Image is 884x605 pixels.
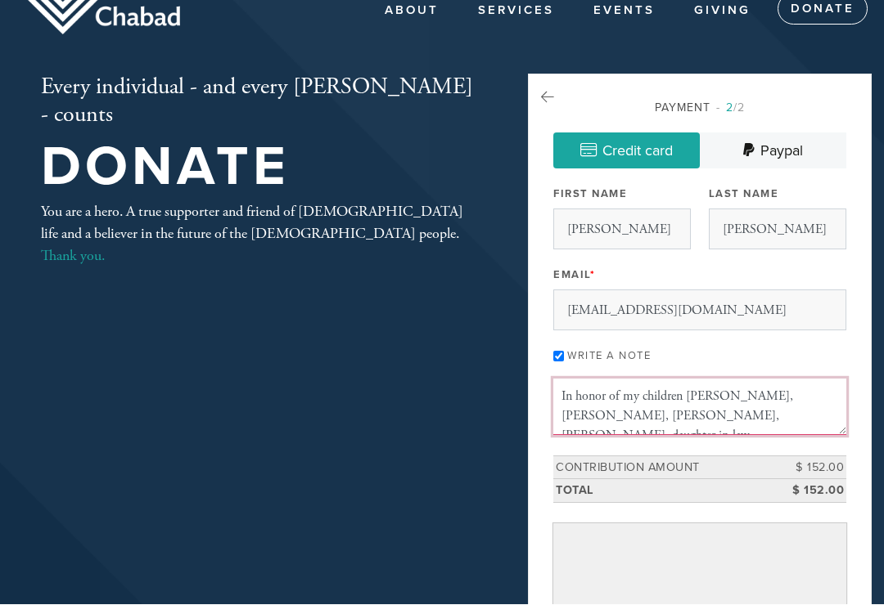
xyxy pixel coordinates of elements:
[553,456,773,480] td: Contribution Amount
[553,133,700,169] a: Credit card
[553,268,595,283] label: Email
[726,101,733,115] span: 2
[41,141,475,195] h1: Donate
[553,187,627,202] label: First Name
[773,480,846,504] td: $ 152.00
[41,247,105,266] a: Thank you.
[41,201,475,267] div: You are a hero. A true supporter and friend of [DEMOGRAPHIC_DATA] life and a believer in the futu...
[567,350,651,363] label: Write a note
[700,133,846,169] a: Paypal
[773,456,846,480] td: $ 152.00
[590,269,596,282] span: This field is required.
[41,74,475,129] h2: Every individual - and every [PERSON_NAME] - counts
[709,187,779,202] label: Last Name
[716,101,745,115] span: /2
[553,480,773,504] td: Total
[553,100,846,117] div: Payment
